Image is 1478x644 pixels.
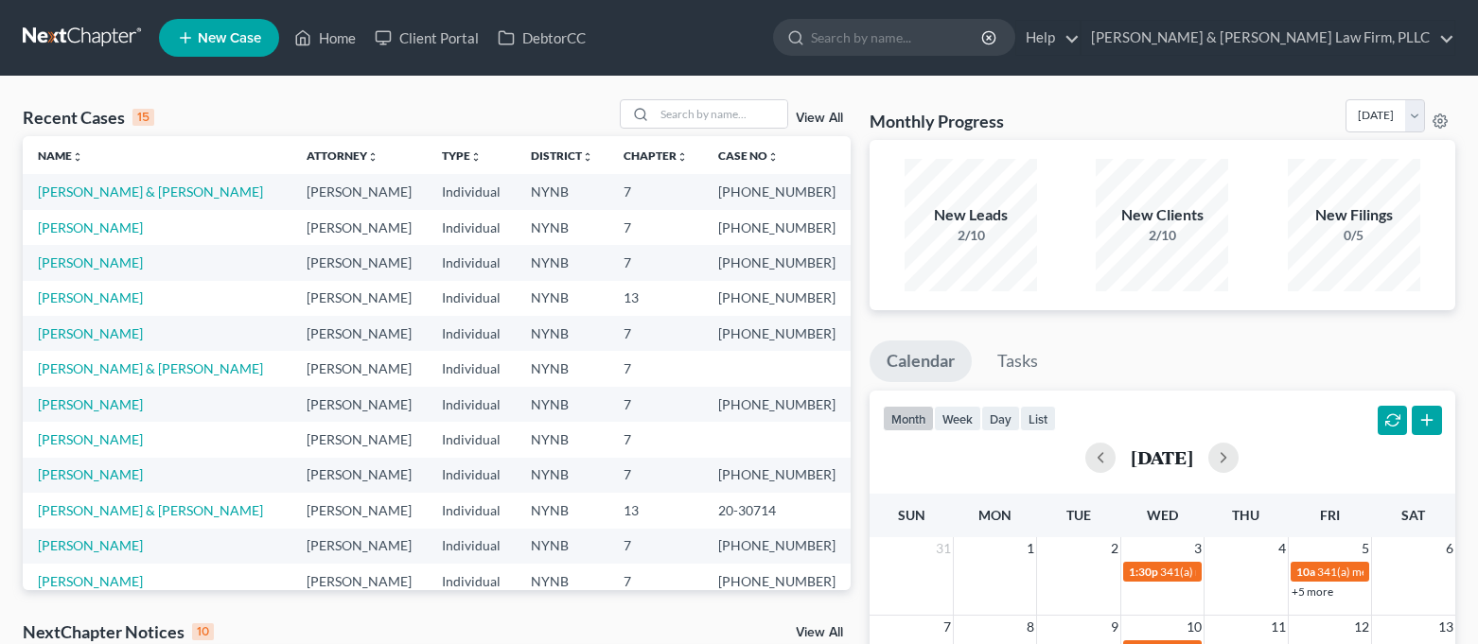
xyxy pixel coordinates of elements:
a: Chapterunfold_more [624,148,688,163]
td: 7 [608,422,703,457]
span: Sun [898,507,925,523]
td: NYNB [516,493,608,528]
td: [PERSON_NAME] [291,245,427,280]
a: DebtorCC [488,21,595,55]
button: week [934,406,981,431]
td: NYNB [516,281,608,316]
div: 10 [192,623,214,640]
span: Sat [1401,507,1425,523]
span: 1:30p [1129,565,1158,579]
td: 7 [608,351,703,386]
span: 10a [1296,565,1315,579]
a: [PERSON_NAME] & [PERSON_NAME] [38,183,263,200]
td: NYNB [516,174,608,209]
td: NYNB [516,529,608,564]
td: Individual [427,493,516,528]
span: 12 [1352,616,1371,638]
td: [PERSON_NAME] [291,281,427,316]
td: Individual [427,316,516,351]
span: 13 [1436,616,1455,638]
td: NYNB [516,245,608,280]
span: 3 [1192,537,1204,560]
a: [PERSON_NAME] [38,396,143,412]
td: [PHONE_NUMBER] [703,174,851,209]
a: [PERSON_NAME] [38,466,143,482]
td: [PHONE_NUMBER] [703,316,851,351]
div: 2/10 [905,226,1037,245]
td: [PHONE_NUMBER] [703,281,851,316]
td: NYNB [516,351,608,386]
span: New Case [198,31,261,45]
td: [PHONE_NUMBER] [703,564,851,618]
td: NYNB [516,316,608,351]
button: day [981,406,1020,431]
a: Client Portal [365,21,488,55]
td: 7 [608,245,703,280]
td: 7 [608,316,703,351]
td: Individual [427,529,516,564]
td: Individual [427,210,516,245]
td: NYNB [516,564,608,618]
i: unfold_more [677,151,688,163]
td: 20-30714 [703,493,851,528]
div: 0/5 [1288,226,1420,245]
td: Individual [427,351,516,386]
a: Case Nounfold_more [718,148,779,163]
input: Search by name... [655,100,787,128]
td: 7 [608,174,703,209]
td: 7 [608,387,703,422]
td: Individual [427,422,516,457]
td: Individual [427,281,516,316]
span: Tue [1066,507,1091,523]
td: [PERSON_NAME] [291,529,427,564]
td: 13 [608,493,703,528]
span: 9 [1109,616,1120,638]
td: [PHONE_NUMBER] [703,245,851,280]
a: [PERSON_NAME] & [PERSON_NAME] [38,502,263,518]
a: [PERSON_NAME] [38,431,143,447]
td: Individual [427,245,516,280]
iframe: Intercom live chat [1414,580,1459,625]
input: Search by name... [811,20,984,55]
a: View All [796,112,843,125]
span: 6 [1444,537,1455,560]
a: [PERSON_NAME] [38,289,143,305]
td: 13 [608,281,703,316]
td: [PERSON_NAME] [291,564,427,618]
td: NYNB [516,387,608,422]
a: [PERSON_NAME] & [PERSON_NAME] [38,360,263,376]
i: unfold_more [72,151,83,163]
td: Individual [427,174,516,209]
div: New Filings [1288,204,1420,226]
td: 7 [608,564,703,618]
td: 7 [608,458,703,493]
td: [PERSON_NAME] [291,493,427,528]
td: 7 [608,529,703,564]
td: [PERSON_NAME] [291,351,427,386]
a: [PERSON_NAME] [38,537,143,553]
td: [PERSON_NAME] [291,458,427,493]
td: [PERSON_NAME] [291,174,427,209]
span: 8 [1025,616,1036,638]
span: 2 [1109,537,1120,560]
div: NextChapter Notices [23,620,214,643]
td: 7 [608,210,703,245]
a: +5 more [1292,584,1333,599]
span: Fri [1320,507,1340,523]
td: [PERSON_NAME] [291,422,427,457]
h2: [DATE] [1131,447,1193,467]
span: 10 [1185,616,1204,638]
span: Thu [1232,507,1259,523]
td: Individual [427,564,516,618]
span: 5 [1360,537,1371,560]
a: Attorneyunfold_more [307,148,378,163]
td: NYNB [516,210,608,245]
span: 11 [1269,616,1288,638]
td: NYNB [516,422,608,457]
a: Home [285,21,365,55]
td: [PHONE_NUMBER] [703,210,851,245]
i: unfold_more [767,151,779,163]
button: list [1020,406,1056,431]
a: Tasks [980,340,1055,382]
span: 7 [941,616,953,638]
